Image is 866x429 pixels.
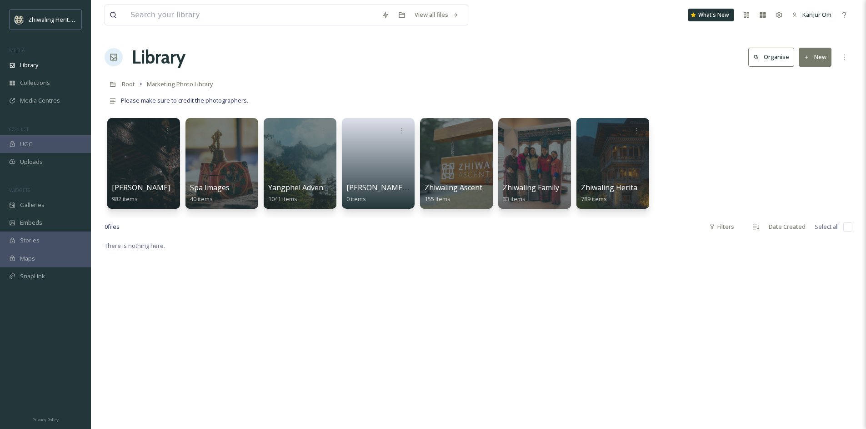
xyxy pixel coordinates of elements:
span: Galleries [20,201,45,209]
a: View all files [410,6,463,24]
span: Zhiwaling Heritage [28,15,79,24]
div: Filters [705,218,739,236]
span: Zhiwaling Heritage [581,182,646,192]
span: Library [20,61,38,69]
span: Media Centres [20,96,60,105]
a: [PERSON_NAME]982 items [112,183,170,203]
a: Zhiwaling Ascent155 items [425,183,482,203]
span: Zhiwaling Ascent [425,182,482,192]
a: Privacy Policy [32,414,59,424]
span: 155 items [425,195,451,203]
button: New [799,48,831,66]
span: Spa Images [190,182,230,192]
a: Root [122,79,135,89]
span: Kanjur Om [802,10,831,19]
a: What's New [688,9,734,21]
span: Collections [20,79,50,87]
span: WIDGETS [9,187,30,193]
a: Organise [748,48,799,66]
span: Stories [20,236,40,245]
span: Zhiwaling Family [503,182,559,192]
span: COLLECT [9,126,29,133]
span: Privacy Policy [32,417,59,423]
span: 33 items [503,195,526,203]
span: Embeds [20,218,42,227]
span: Yangphel Adventure Travel [268,182,361,192]
span: 0 items [346,195,366,203]
span: Root [122,80,135,88]
a: Yangphel Adventure Travel1041 items [268,183,361,203]
input: Search your library [126,5,377,25]
a: Library [132,44,185,71]
span: UGC [20,140,32,148]
span: Please make sure to credit the photographers. [121,96,248,104]
a: Marketing Photo Library [147,79,213,89]
span: There is nothing here. [105,242,165,250]
a: Zhiwaling Heritage789 items [581,183,646,203]
button: Organise [748,48,794,66]
span: 982 items [112,195,138,203]
span: 789 items [581,195,607,203]
a: Kanjur Om [787,6,836,24]
img: Screenshot%202025-04-29%20at%2011.05.50.png [15,15,24,24]
span: MEDIA [9,47,25,54]
span: Maps [20,254,35,263]
span: [PERSON_NAME] [112,182,170,192]
span: [PERSON_NAME] and Zhiwaling Memories [346,182,491,192]
span: 1041 items [268,195,297,203]
span: Select all [815,222,839,231]
a: Spa Images40 items [190,183,230,203]
span: SnapLink [20,272,45,281]
a: Zhiwaling Family33 items [503,183,559,203]
a: [PERSON_NAME] and Zhiwaling Memories0 items [346,183,491,203]
span: Uploads [20,158,43,166]
span: 0 file s [105,222,120,231]
div: Date Created [764,218,810,236]
span: Marketing Photo Library [147,80,213,88]
span: 40 items [190,195,213,203]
